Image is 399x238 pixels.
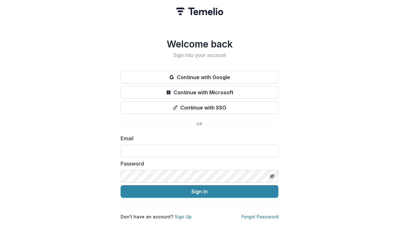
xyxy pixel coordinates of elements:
p: Don't have an account? [121,213,192,220]
img: Temelio [176,8,223,15]
button: Continue with Microsoft [121,86,278,99]
button: Toggle password visibility [267,171,277,181]
a: Forgot Password [241,214,278,219]
a: Sign Up [175,214,192,219]
h2: Sign into your account [121,52,278,58]
h1: Welcome back [121,38,278,50]
label: Password [121,160,275,167]
button: Continue with Google [121,71,278,84]
label: Email [121,135,275,142]
button: Sign In [121,185,278,198]
button: Continue with SSO [121,101,278,114]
